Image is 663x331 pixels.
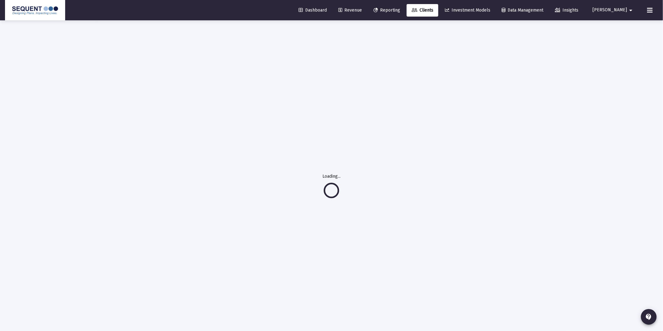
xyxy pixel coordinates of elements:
[333,4,367,17] a: Revenue
[440,4,495,17] a: Investment Models
[593,8,627,13] span: [PERSON_NAME]
[497,4,549,17] a: Data Management
[645,313,653,321] mat-icon: contact_support
[294,4,332,17] a: Dashboard
[373,8,400,13] span: Reporting
[368,4,405,17] a: Reporting
[555,8,579,13] span: Insights
[627,4,635,17] mat-icon: arrow_drop_down
[445,8,490,13] span: Investment Models
[585,4,642,16] button: [PERSON_NAME]
[502,8,544,13] span: Data Management
[412,8,433,13] span: Clients
[338,8,362,13] span: Revenue
[299,8,327,13] span: Dashboard
[550,4,584,17] a: Insights
[407,4,438,17] a: Clients
[10,4,60,17] img: Dashboard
